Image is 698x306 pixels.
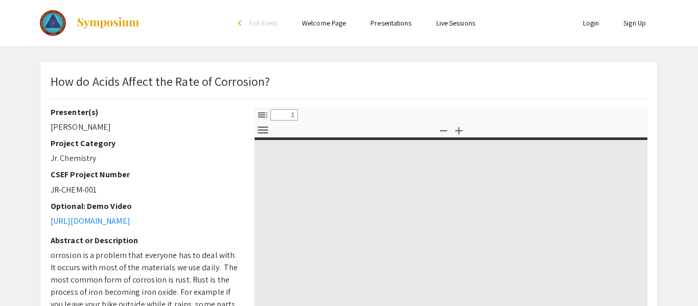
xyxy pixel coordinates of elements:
input: Page [270,109,298,121]
h2: Abstract or Description [51,236,239,245]
span: How do Acids Affect the Rate of Corrosion? [51,73,270,89]
span: Exit Event [249,18,277,28]
a: Login [583,18,599,28]
a: The 2023 Colorado Science & Engineering Fair [40,10,140,36]
a: [URL][DOMAIN_NAME] [51,216,130,226]
div: arrow_back_ios [238,20,244,26]
img: Symposium by ForagerOne [76,17,140,29]
button: Zoom Out [435,123,452,137]
p: Jr. Chemistry [51,152,239,164]
a: Welcome Page [302,18,346,28]
a: Live Sessions [436,18,475,28]
img: The 2023 Colorado Science & Engineering Fair [40,10,66,36]
button: Zoom In [450,123,468,137]
button: Tools [254,123,271,137]
h2: Project Category [51,138,239,148]
a: Sign Up [623,18,646,28]
h2: Presenter(s) [51,107,239,117]
h2: CSEF Project Number [51,170,239,179]
h2: Optional: Demo Video [51,201,239,211]
a: Presentations [370,18,411,28]
p: [PERSON_NAME] [51,121,239,133]
button: Toggle Sidebar [254,107,271,122]
p: JR-CHEM-001 [51,184,239,196]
